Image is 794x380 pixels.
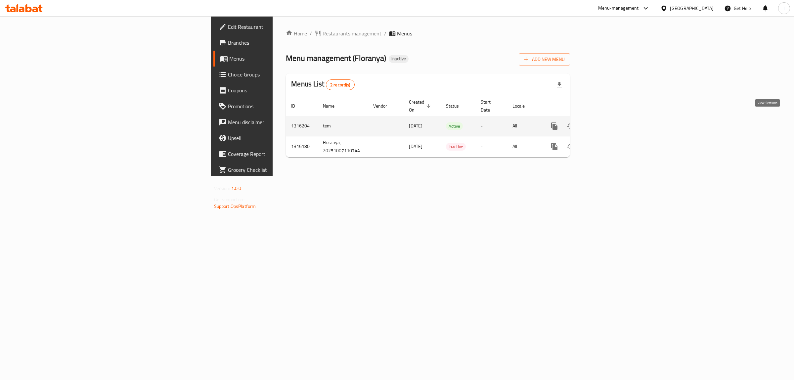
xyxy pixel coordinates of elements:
td: All [507,116,541,136]
div: [GEOGRAPHIC_DATA] [670,5,714,12]
a: Coupons [213,82,343,98]
span: Branches [228,39,338,47]
span: [DATE] [409,142,422,151]
button: more [547,139,562,155]
span: ID [291,102,304,110]
td: - [475,116,507,136]
span: Active [446,122,463,130]
button: more [547,118,562,134]
span: Status [446,102,467,110]
span: Menu disclaimer [228,118,338,126]
span: Inactive [446,143,466,151]
a: Restaurants management [315,29,381,37]
span: Created On [409,98,433,114]
a: Branches [213,35,343,51]
a: Menu disclaimer [213,114,343,130]
button: Change Status [562,139,578,155]
button: Add New Menu [519,53,570,66]
span: [DATE] [409,121,422,130]
nav: breadcrumb [286,29,570,37]
a: Upsell [213,130,343,146]
span: 1.0.0 [231,184,242,193]
span: 2 record(s) [326,82,354,88]
table: enhanced table [286,96,615,157]
span: Vendor [373,102,396,110]
span: Start Date [481,98,499,114]
a: Choice Groups [213,67,343,82]
span: Name [323,102,343,110]
span: Upsell [228,134,338,142]
span: Edit Restaurant [228,23,338,31]
span: Inactive [389,56,409,62]
span: Grocery Checklist [228,166,338,174]
button: Change Status [562,118,578,134]
span: Promotions [228,102,338,110]
td: - [475,136,507,157]
a: Promotions [213,98,343,114]
span: Add New Menu [524,55,565,64]
span: Get support on: [214,195,244,204]
div: Menu-management [598,4,639,12]
a: Grocery Checklist [213,162,343,178]
span: Choice Groups [228,71,338,78]
a: Edit Restaurant [213,19,343,35]
span: Coupons [228,86,338,94]
span: Version: [214,184,230,193]
th: Actions [541,96,615,116]
span: Menus [229,55,338,63]
a: Coverage Report [213,146,343,162]
li: / [384,29,386,37]
span: Menus [397,29,412,37]
div: Total records count [326,79,355,90]
div: Inactive [389,55,409,63]
a: Support.OpsPlatform [214,202,256,211]
span: l [783,5,784,12]
div: Export file [551,77,567,93]
span: Restaurants management [323,29,381,37]
span: Coverage Report [228,150,338,158]
td: All [507,136,541,157]
span: Locale [512,102,533,110]
a: Menus [213,51,343,67]
h2: Menus List [291,79,354,90]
